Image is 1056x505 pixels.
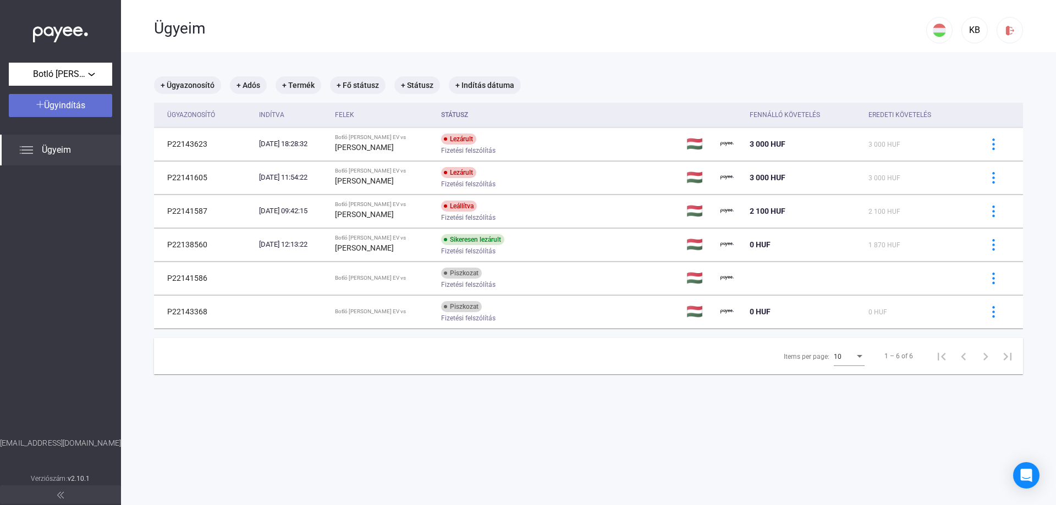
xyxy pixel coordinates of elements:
[154,19,926,38] div: Ügyeim
[953,345,975,367] button: Previous page
[721,238,734,251] img: payee-logo
[982,166,1005,189] button: more-blue
[721,137,734,151] img: payee-logo
[933,24,946,37] img: HU
[154,195,255,227] td: P22141587
[868,108,931,121] div: Eredeti követelés
[449,76,521,94] mat-chip: + Indítás dátuma
[335,210,394,219] strong: [PERSON_NAME]
[988,206,999,217] img: more-blue
[154,127,255,160] td: P22143623
[437,103,682,127] th: Státusz
[682,262,716,295] td: 🇭🇺
[721,271,734,285] img: payee-logo
[335,108,432,121] div: Felek
[335,143,394,152] strong: [PERSON_NAME]
[982,199,1005,223] button: more-blue
[988,273,999,284] img: more-blue
[154,161,255,194] td: P22141605
[33,68,88,81] span: Botló [PERSON_NAME] EV
[926,17,953,43] button: HU
[441,201,477,212] div: Leállítva
[259,239,327,250] div: [DATE] 12:13:22
[682,195,716,227] td: 🇭🇺
[441,301,482,312] div: Piszkozat
[335,168,432,174] div: Botló [PERSON_NAME] EV vs
[750,108,860,121] div: Fennálló követelés
[259,138,327,149] div: [DATE] 18:28:32
[682,228,716,261] td: 🇭🇺
[20,143,33,157] img: list.svg
[988,306,999,318] img: more-blue
[982,233,1005,256] button: more-blue
[750,240,771,249] span: 0 HUF
[154,262,255,295] td: P22141586
[335,308,432,315] div: Botló [PERSON_NAME] EV vs
[167,108,250,121] div: Ügyazonosító
[154,295,255,328] td: P22143368
[154,76,221,94] mat-chip: + Ügyazonosító
[721,204,734,218] img: payee-logo
[230,76,267,94] mat-chip: + Adós
[441,268,482,279] div: Piszkozat
[868,241,900,249] span: 1 870 HUF
[988,172,999,184] img: more-blue
[868,141,900,148] span: 3 000 HUF
[441,167,476,178] div: Lezárult
[259,172,327,183] div: [DATE] 11:54:22
[154,228,255,261] td: P22138560
[68,475,90,482] strong: v2.10.1
[441,144,496,157] span: Fizetési felszólítás
[868,208,900,215] span: 2 100 HUF
[997,345,1019,367] button: Last page
[988,138,999,150] img: more-blue
[682,127,716,160] td: 🇭🇺
[750,307,771,316] span: 0 HUF
[335,176,394,185] strong: [PERSON_NAME]
[868,174,900,182] span: 3 000 HUF
[441,312,496,325] span: Fizetési felszólítás
[784,350,829,363] div: Items per page:
[335,243,394,252] strong: [PERSON_NAME]
[335,275,432,281] div: Botló [PERSON_NAME] EV vs
[335,134,432,141] div: Botló [PERSON_NAME] EV vs
[682,161,716,194] td: 🇭🇺
[259,108,327,121] div: Indítva
[965,24,984,37] div: KB
[961,17,988,43] button: KB
[721,171,734,184] img: payee-logo
[750,173,785,182] span: 3 000 HUF
[441,211,496,224] span: Fizetési felszólítás
[721,305,734,318] img: payee-logo
[441,245,496,258] span: Fizetési felszólítás
[335,235,432,241] div: Botló [PERSON_NAME] EV vs
[441,134,476,145] div: Lezárult
[884,349,913,363] div: 1 – 6 of 6
[259,206,327,217] div: [DATE] 09:42:15
[276,76,321,94] mat-chip: + Termék
[682,295,716,328] td: 🇭🇺
[259,108,284,121] div: Indítva
[988,239,999,251] img: more-blue
[1013,462,1039,489] div: Open Intercom Messenger
[394,76,440,94] mat-chip: + Státusz
[868,108,968,121] div: Eredeti követelés
[834,349,865,363] mat-select: Items per page:
[9,63,112,86] button: Botló [PERSON_NAME] EV
[750,140,785,148] span: 3 000 HUF
[36,101,44,108] img: plus-white.svg
[750,207,785,215] span: 2 100 HUF
[335,201,432,208] div: Botló [PERSON_NAME] EV vs
[441,234,504,245] div: Sikeresen lezárult
[982,132,1005,156] button: more-blue
[42,143,71,157] span: Ügyeim
[975,345,997,367] button: Next page
[33,20,88,43] img: white-payee-white-dot.svg
[997,17,1023,43] button: logout-red
[834,353,842,360] span: 10
[441,177,496,191] span: Fizetési felszólítás
[868,308,887,316] span: 0 HUF
[750,108,820,121] div: Fennálló követelés
[9,94,112,117] button: Ügyindítás
[1004,25,1016,36] img: logout-red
